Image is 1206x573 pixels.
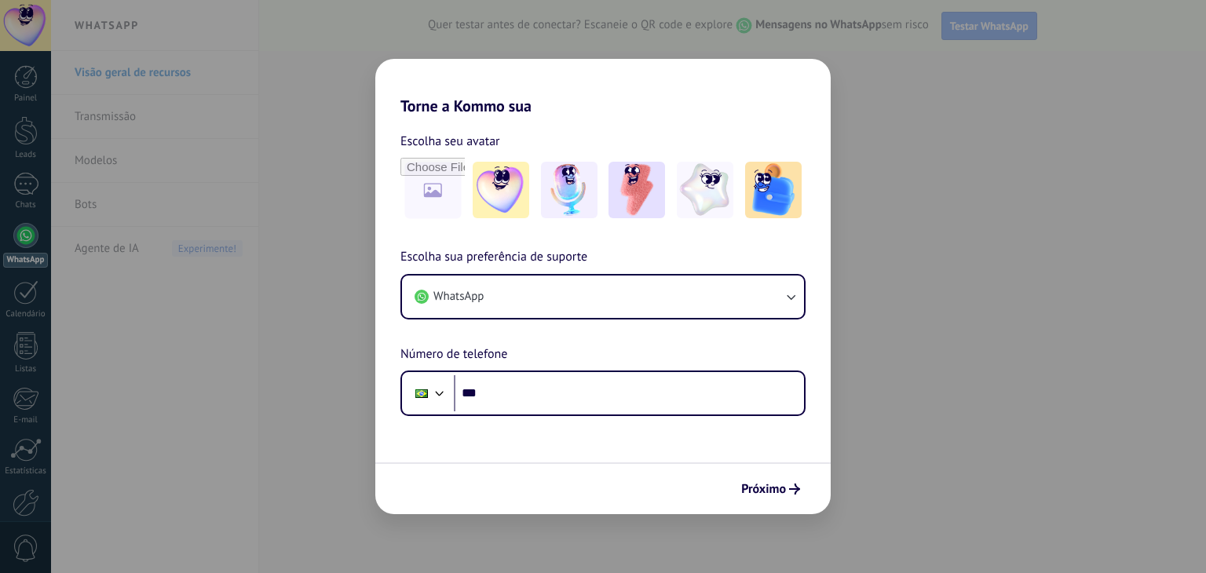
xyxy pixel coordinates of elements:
img: -2.jpeg [541,162,598,218]
img: -1.jpeg [473,162,529,218]
span: Escolha seu avatar [400,131,500,151]
button: Próximo [734,476,807,502]
img: -4.jpeg [677,162,733,218]
span: Número de telefone [400,345,507,365]
button: WhatsApp [402,276,804,318]
span: Escolha sua preferência de suporte [400,247,587,268]
div: Brazil: + 55 [407,377,437,410]
h2: Torne a Kommo sua [375,59,831,115]
span: Próximo [741,484,786,495]
img: -3.jpeg [608,162,665,218]
span: WhatsApp [433,289,484,305]
img: -5.jpeg [745,162,802,218]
